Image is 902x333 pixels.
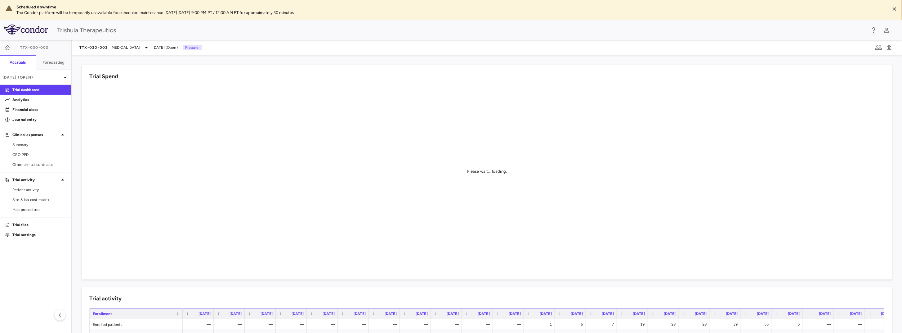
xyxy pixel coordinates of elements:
[654,319,676,329] div: 28
[890,4,899,14] button: Close
[261,312,273,316] span: [DATE]
[12,162,66,167] span: Other clinical contracts
[153,45,178,50] span: [DATE] (Open)
[12,107,66,112] p: Financial close
[12,132,59,138] p: Clinical expenses
[12,177,59,183] p: Trial activity
[571,312,583,316] span: [DATE]
[747,319,769,329] div: 55
[819,312,831,316] span: [DATE]
[16,10,885,16] p: The Condor platform will be temporarily unavailable for scheduled maintenance [DATE][DATE] 9:00 P...
[405,319,428,329] div: —
[12,97,66,103] p: Analytics
[695,312,707,316] span: [DATE]
[354,312,366,316] span: [DATE]
[42,60,65,65] h6: Forecasting
[467,169,507,174] div: Please wait... loading.
[871,319,893,329] div: —
[560,319,583,329] div: 6
[664,312,676,316] span: [DATE]
[12,222,66,228] p: Trial files
[592,319,614,329] div: 7
[529,319,552,329] div: 1
[188,319,211,329] div: —
[89,294,122,303] h6: Trial activity
[436,319,459,329] div: —
[183,45,202,50] p: Preparer
[809,319,831,329] div: —
[685,319,707,329] div: 28
[12,117,66,122] p: Journal entry
[881,312,893,316] span: [DATE]
[20,45,49,50] span: TTX-030-003
[850,312,862,316] span: [DATE]
[219,319,242,329] div: —
[281,319,304,329] div: —
[385,312,397,316] span: [DATE]
[89,72,118,81] h6: Trial Spend
[4,25,48,34] img: logo-full-SnFGN8VE.png
[343,319,366,329] div: —
[509,312,521,316] span: [DATE]
[10,60,26,65] h6: Accruals
[12,187,66,193] span: Patient activity
[447,312,459,316] span: [DATE]
[2,75,61,80] p: [DATE] (Open)
[788,312,800,316] span: [DATE]
[467,319,490,329] div: —
[498,319,521,329] div: —
[323,312,335,316] span: [DATE]
[726,312,738,316] span: [DATE]
[12,197,66,203] span: Site & lab cost matrix
[93,312,112,316] span: Enrollment
[602,312,614,316] span: [DATE]
[199,312,211,316] span: [DATE]
[540,312,552,316] span: [DATE]
[12,152,66,157] span: CRO PPD
[12,142,66,148] span: Summary
[757,312,769,316] span: [DATE]
[778,319,800,329] div: 6
[90,319,183,329] div: Enrolled patients
[633,312,645,316] span: [DATE]
[57,25,866,35] div: Trishula Therapeutics
[623,319,645,329] div: 19
[12,87,66,93] p: Trial dashboard
[312,319,335,329] div: —
[840,319,862,329] div: —
[374,319,397,329] div: —
[716,319,738,329] div: 39
[250,319,273,329] div: —
[292,312,304,316] span: [DATE]
[12,232,66,238] p: Trial settings
[12,207,66,212] span: Map procedures
[478,312,490,316] span: [DATE]
[230,312,242,316] span: [DATE]
[79,45,108,50] span: TTX-030-003
[110,45,140,50] span: [MEDICAL_DATA]
[16,4,885,10] div: Scheduled downtime
[416,312,428,316] span: [DATE]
